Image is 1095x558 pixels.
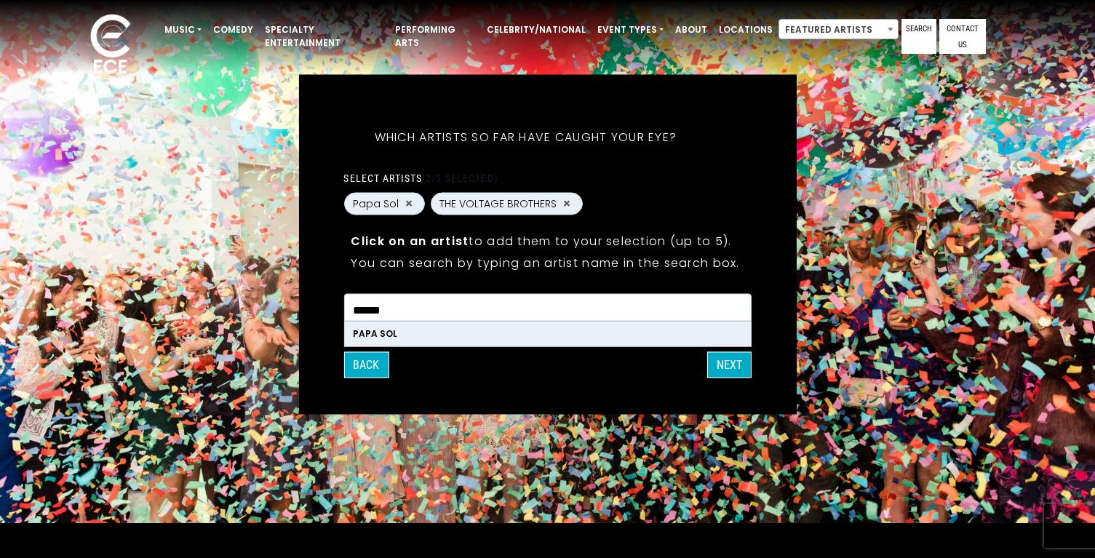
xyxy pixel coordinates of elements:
[779,19,899,39] span: Featured Artists
[481,17,592,42] a: Celebrity/National
[669,17,713,42] a: About
[343,111,707,163] h5: Which artists so far have caught your eye?
[353,196,399,211] span: Papa Sol
[707,351,752,378] button: Next
[422,172,498,183] span: (2/5 selected)
[389,17,481,55] a: Performing Arts
[403,197,415,210] button: Remove Papa Sol
[901,19,936,54] a: Search
[713,17,779,42] a: Locations
[351,253,744,271] p: You can search by typing an artist name in the search box.
[259,17,389,55] a: Specialty Entertainment
[351,232,469,249] strong: Click on an artist
[592,17,669,42] a: Event Types
[74,10,147,81] img: ece_new_logo_whitev2-1.png
[344,321,750,346] li: Papa Sol
[353,303,741,316] textarea: Search
[351,231,744,250] p: to add them to your selection (up to 5).
[207,17,259,42] a: Comedy
[343,351,389,378] button: Back
[439,196,557,211] span: THE VOLTAGE BROTHERS
[561,197,573,210] button: Remove THE VOLTAGE BROTHERS
[779,20,898,40] span: Featured Artists
[939,19,986,54] a: Contact Us
[159,17,207,42] a: Music
[343,171,497,184] label: Select artists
